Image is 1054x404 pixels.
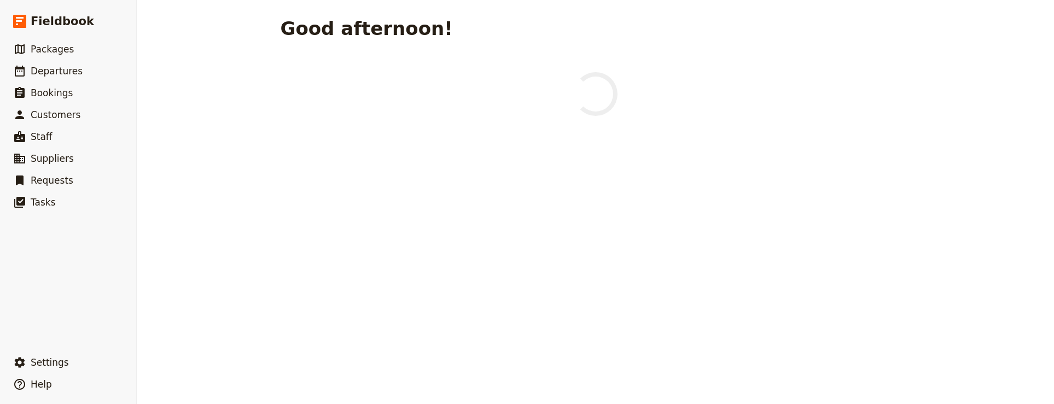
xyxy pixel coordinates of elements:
[31,87,73,98] span: Bookings
[31,44,74,55] span: Packages
[31,153,74,164] span: Suppliers
[31,379,52,390] span: Help
[281,17,453,39] h1: Good afternoon!
[31,197,56,208] span: Tasks
[31,66,83,77] span: Departures
[31,131,53,142] span: Staff
[31,13,94,30] span: Fieldbook
[31,109,80,120] span: Customers
[31,357,69,368] span: Settings
[31,175,73,186] span: Requests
